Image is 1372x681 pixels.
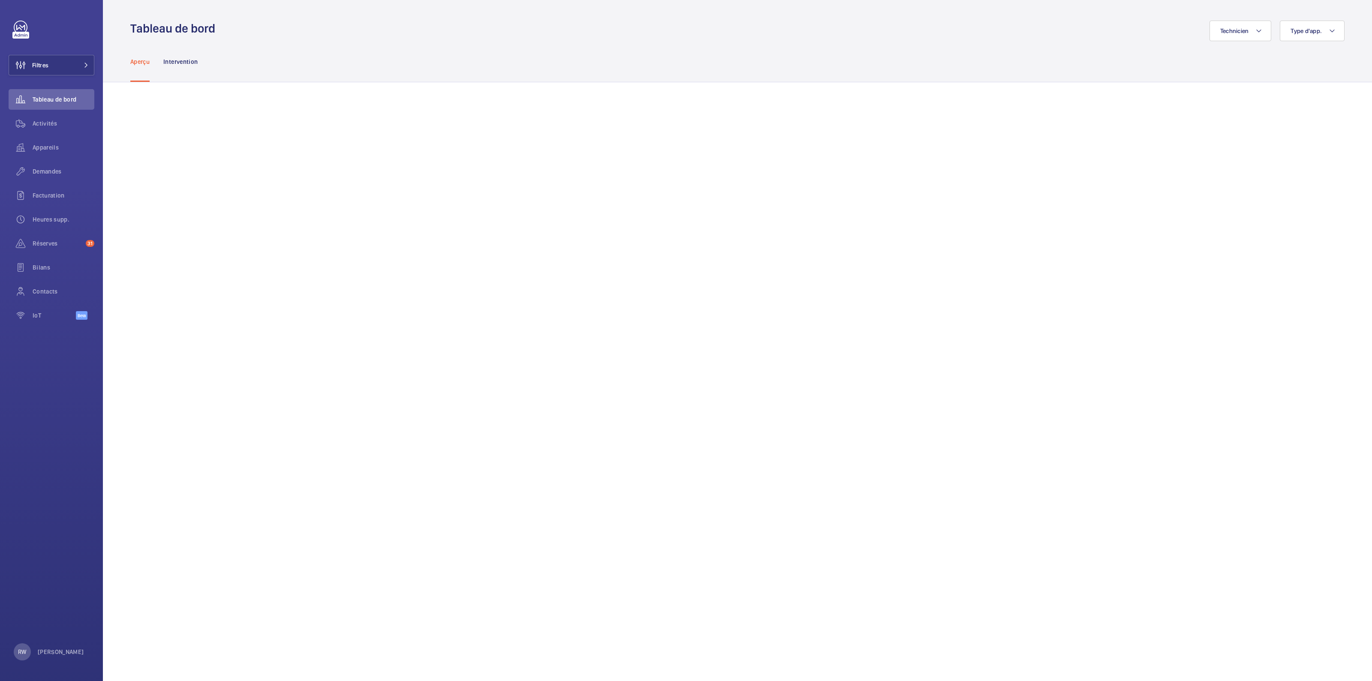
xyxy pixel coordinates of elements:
[33,119,94,128] span: Activités
[33,239,82,248] span: Réserves
[33,311,76,320] span: IoT
[130,57,150,66] p: Aperçu
[86,240,94,247] span: 31
[9,55,94,75] button: Filtres
[1210,21,1272,41] button: Technicien
[18,648,26,656] p: RW
[33,167,94,176] span: Demandes
[76,311,87,320] span: Beta
[33,287,94,296] span: Contacts
[33,143,94,152] span: Appareils
[33,263,94,272] span: Bilans
[1291,27,1322,34] span: Type d'app.
[1280,21,1345,41] button: Type d'app.
[130,21,220,36] h1: Tableau de bord
[33,215,94,224] span: Heures supp.
[1220,27,1249,34] span: Technicien
[32,61,48,69] span: Filtres
[163,57,198,66] p: Intervention
[33,95,94,104] span: Tableau de bord
[38,648,84,656] p: [PERSON_NAME]
[33,191,94,200] span: Facturation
